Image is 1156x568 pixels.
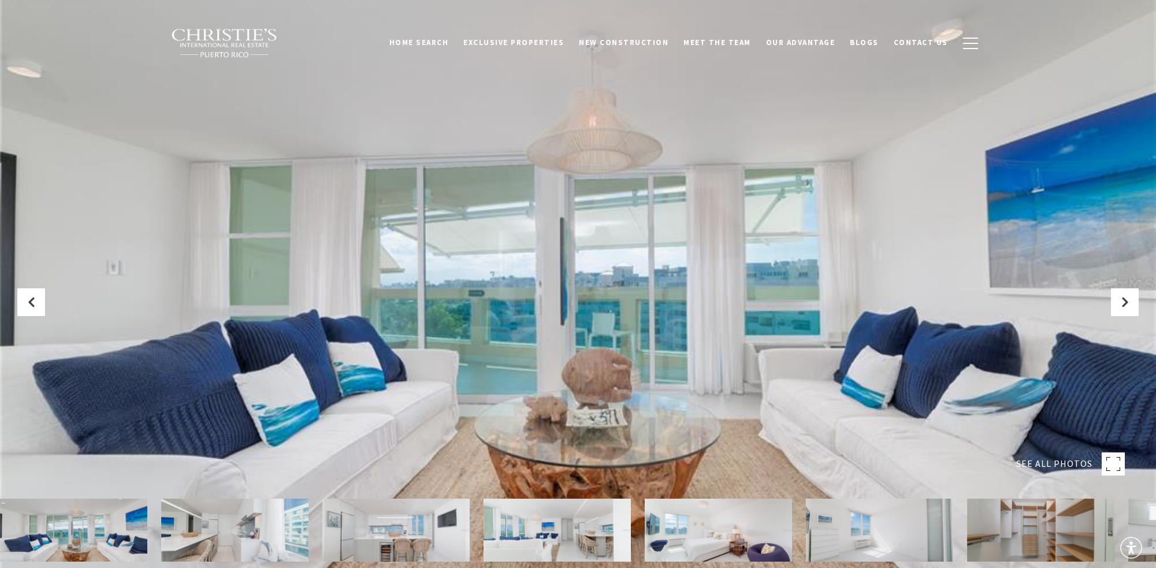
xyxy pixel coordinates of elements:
[382,32,456,54] a: Home Search
[1016,456,1092,472] span: SEE ALL PHOTOS
[571,32,676,54] a: New Construction
[850,38,879,47] span: Blogs
[579,38,668,47] span: New Construction
[806,499,953,562] img: 7063 PR-187 Unit: 905
[759,32,843,54] a: Our Advantage
[645,499,792,562] img: 7063 PR-187 Unit: 905
[842,32,886,54] a: Blogs
[766,38,835,47] span: Our Advantage
[967,499,1114,562] img: 7063 PR-187 Unit: 905
[894,38,948,47] span: Contact Us
[484,499,631,562] img: 7063 PR-187 Unit: 905
[161,499,308,562] img: 7063 PR-187 Unit: 905
[171,28,278,58] img: Christie's International Real Estate black text logo
[456,32,571,54] a: Exclusive Properties
[463,38,564,47] span: Exclusive Properties
[676,32,759,54] a: Meet the Team
[322,499,470,562] img: 7063 PR-187 Unit: 905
